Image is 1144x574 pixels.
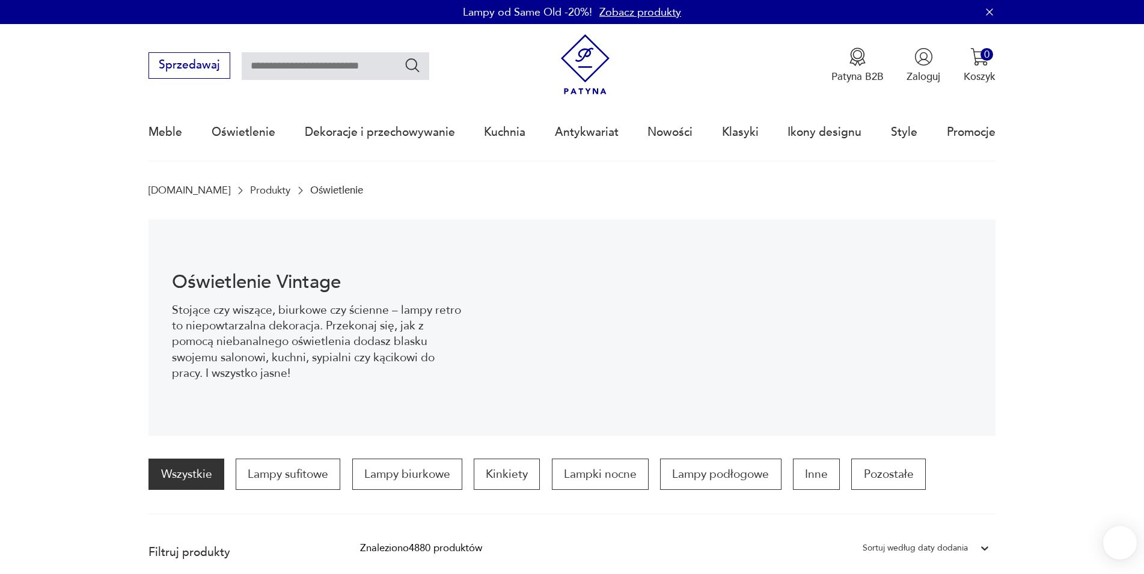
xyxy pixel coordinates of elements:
iframe: Smartsupp widget button [1103,526,1137,560]
img: Ikona medalu [848,47,867,66]
a: Meble [148,105,182,160]
button: Patyna B2B [831,47,884,84]
a: [DOMAIN_NAME] [148,185,230,196]
a: Promocje [947,105,996,160]
button: Sprzedawaj [148,52,230,79]
a: Style [891,105,917,160]
a: Zobacz produkty [599,5,681,20]
div: Znaleziono 4880 produktów [360,540,482,556]
a: Lampy biurkowe [352,459,462,490]
button: Szukaj [404,56,421,74]
p: Koszyk [964,70,996,84]
a: Lampy podłogowe [660,459,781,490]
p: Lampy od Same Old -20%! [463,5,592,20]
a: Ikony designu [788,105,861,160]
a: Inne [793,459,840,490]
a: Ikona medaluPatyna B2B [831,47,884,84]
a: Sprzedawaj [148,61,230,71]
img: Ikonka użytkownika [914,47,933,66]
p: Filtruj produkty [148,545,325,560]
button: Zaloguj [907,47,940,84]
a: Produkty [250,185,290,196]
a: Oświetlenie [212,105,275,160]
p: Stojące czy wiszące, biurkowe czy ścienne – lampy retro to niepowtarzalna dekoracja. Przekonaj si... [172,302,465,382]
a: Lampki nocne [552,459,649,490]
button: 0Koszyk [964,47,996,84]
a: Antykwariat [555,105,619,160]
p: Zaloguj [907,70,940,84]
p: Patyna B2B [831,70,884,84]
img: Patyna - sklep z meblami i dekoracjami vintage [555,34,616,95]
img: Oświetlenie [488,219,996,436]
img: Ikona koszyka [970,47,989,66]
a: Nowości [647,105,693,160]
a: Klasyki [722,105,759,160]
div: Sortuj według daty dodania [863,540,968,556]
div: 0 [980,48,993,61]
a: Kinkiety [474,459,540,490]
a: Lampy sufitowe [236,459,340,490]
a: Kuchnia [484,105,525,160]
a: Dekoracje i przechowywanie [305,105,455,160]
a: Pozostałe [851,459,925,490]
a: Wszystkie [148,459,224,490]
h1: Oświetlenie Vintage [172,273,465,291]
p: Oświetlenie [310,185,363,196]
